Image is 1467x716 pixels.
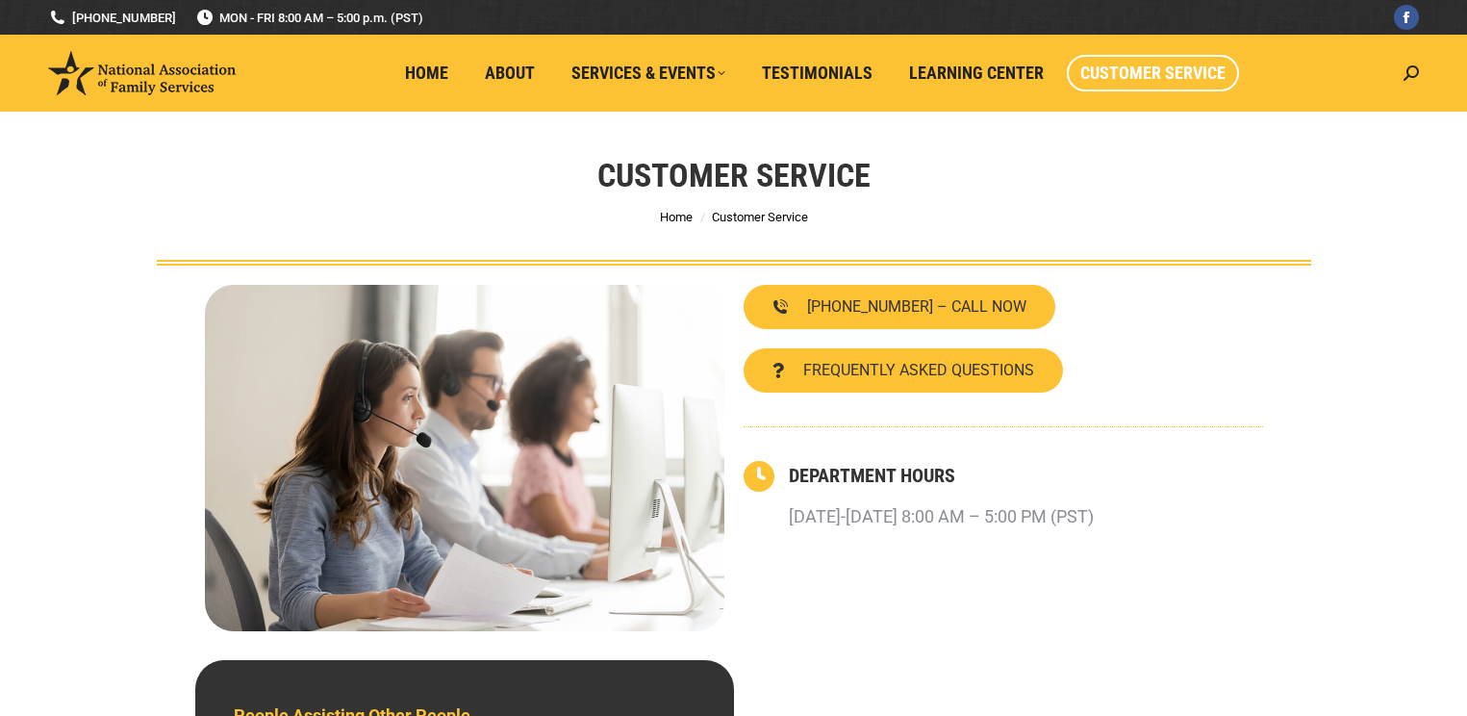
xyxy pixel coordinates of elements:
a: Learning Center [896,55,1057,91]
a: About [471,55,548,91]
span: MON - FRI 8:00 AM – 5:00 p.m. (PST) [195,9,423,27]
span: Learning Center [909,63,1044,84]
h1: Customer Service [597,154,871,196]
a: FREQUENTLY ASKED QUESTIONS [744,348,1063,393]
a: Customer Service [1067,55,1239,91]
span: Customer Service [712,210,808,224]
a: Home [660,210,693,224]
a: [PHONE_NUMBER] – CALL NOW [744,285,1055,329]
a: Testimonials [748,55,886,91]
a: [PHONE_NUMBER] [48,9,176,27]
span: Customer Service [1080,63,1226,84]
img: Contact National Association of Family Services [205,285,724,631]
a: DEPARTMENT HOURS [789,464,955,487]
p: [DATE]-[DATE] 8:00 AM – 5:00 PM (PST) [789,499,1094,534]
span: [PHONE_NUMBER] – CALL NOW [807,299,1026,315]
span: Home [405,63,448,84]
span: Testimonials [762,63,873,84]
img: National Association of Family Services [48,51,236,95]
span: About [485,63,535,84]
a: Facebook page opens in new window [1394,5,1419,30]
span: Services & Events [571,63,725,84]
span: FREQUENTLY ASKED QUESTIONS [803,363,1034,378]
a: Home [392,55,462,91]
